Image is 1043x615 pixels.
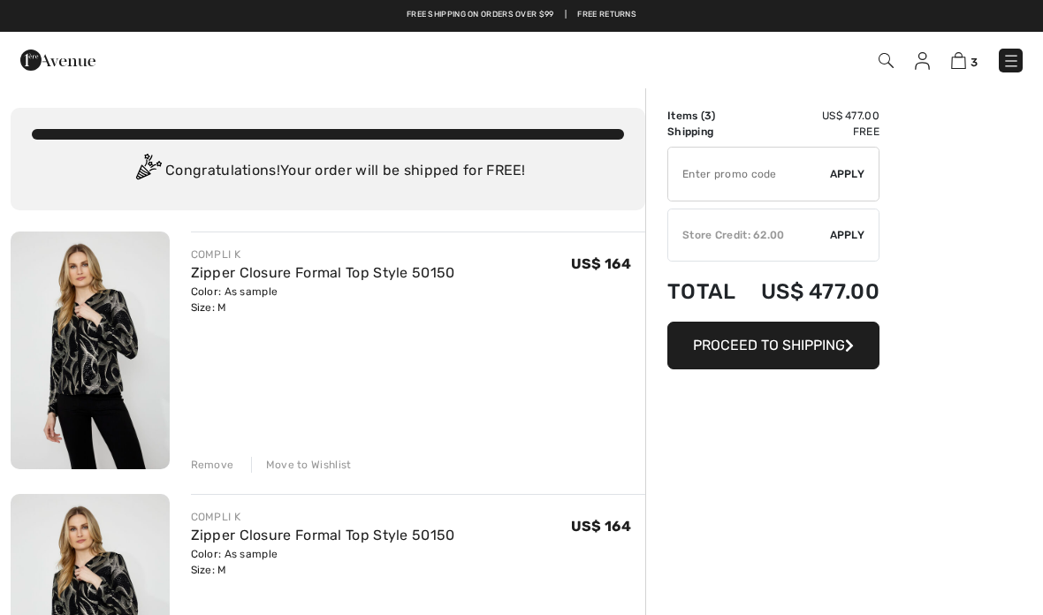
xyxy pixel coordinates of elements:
[251,457,352,473] div: Move to Wishlist
[951,49,978,71] a: 3
[191,284,455,315] div: Color: As sample Size: M
[830,227,865,243] span: Apply
[667,124,745,140] td: Shipping
[20,50,95,67] a: 1ère Avenue
[565,9,567,21] span: |
[191,457,234,473] div: Remove
[571,518,631,535] span: US$ 164
[667,108,745,124] td: Items ( )
[951,52,966,69] img: Shopping Bag
[571,255,631,272] span: US$ 164
[745,124,879,140] td: Free
[668,148,830,201] input: Promo code
[693,337,845,353] span: Proceed to Shipping
[668,227,830,243] div: Store Credit: 62.00
[915,52,930,70] img: My Info
[577,9,636,21] a: Free Returns
[667,322,879,369] button: Proceed to Shipping
[191,247,455,262] div: COMPLI K
[130,154,165,189] img: Congratulation2.svg
[191,527,455,543] a: Zipper Closure Formal Top Style 50150
[971,56,978,69] span: 3
[20,42,95,78] img: 1ère Avenue
[667,262,745,322] td: Total
[191,509,455,525] div: COMPLI K
[879,53,894,68] img: Search
[1002,52,1020,70] img: Menu
[704,110,712,122] span: 3
[830,166,865,182] span: Apply
[745,108,879,124] td: US$ 477.00
[11,232,170,469] img: Zipper Closure Formal Top Style 50150
[32,154,624,189] div: Congratulations! Your order will be shipped for FREE!
[407,9,554,21] a: Free shipping on orders over $99
[191,546,455,578] div: Color: As sample Size: M
[191,264,455,281] a: Zipper Closure Formal Top Style 50150
[745,262,879,322] td: US$ 477.00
